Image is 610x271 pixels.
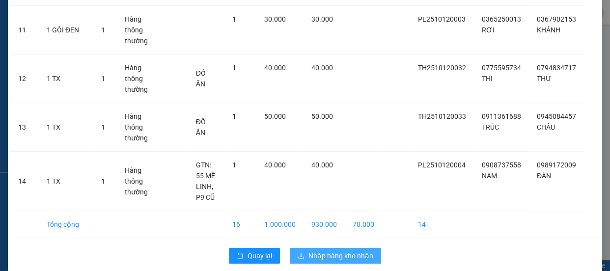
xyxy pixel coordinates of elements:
span: ĐÀN [537,172,551,180]
td: 930.000 [304,211,345,238]
span: 1 [232,15,236,23]
span: 1 [101,75,105,82]
span: 0367902153 [537,15,576,23]
span: download [298,252,305,260]
span: 40.000 [264,161,285,169]
span: Gửi: [8,8,24,19]
td: 1 TX [39,152,93,211]
span: GTN: 55 MÊ LINH, P9 CŨ [196,161,215,201]
span: NAM [482,172,497,180]
span: CHÂU [537,123,555,131]
div: A [115,57,184,69]
div: [GEOGRAPHIC_DATA] [8,8,108,30]
span: THI [482,75,493,82]
td: Hàng thông thường [117,54,157,103]
span: TRÚC [482,123,499,131]
span: 30.000 [264,15,285,23]
span: 1 [232,112,236,120]
span: 40.000 [264,64,285,72]
span: THƯ [537,75,552,82]
span: Nhập hàng kho nhận [308,250,373,261]
span: TH2510120033 [418,112,466,120]
td: 11 [10,6,39,54]
span: Quay lại [248,250,272,261]
td: 1 TX [39,103,93,152]
td: Hàng thông thường [117,6,157,54]
span: 0365250013 [482,15,521,23]
td: 14 [410,211,474,238]
div: PHONG [8,30,108,42]
span: PL2510120003 [418,15,466,23]
span: 0908737558 [482,161,521,169]
div: 0367885774 [8,42,108,56]
td: Tổng cộng [39,211,93,238]
div: Tuy Hòa ( Dọc Đường ) [115,8,184,32]
span: TH2510120032 [418,64,466,72]
span: ĐỒ ĂN [196,118,206,136]
div: 0962097460 [115,44,184,57]
td: Hàng thông thường [117,103,157,152]
span: 40.000 [311,161,333,169]
span: 30.000 [311,15,333,23]
span: 1 [101,177,105,185]
span: PL2510120004 [418,161,466,169]
span: ĐỒ ĂN [196,69,206,88]
span: 50.000 [311,112,333,120]
span: 0794834717 [537,64,576,72]
span: KHÁNH [537,26,560,34]
span: 0945084457 [537,112,576,120]
td: 13 [10,103,39,152]
td: 12 [10,54,39,103]
span: Nhận: [115,9,139,20]
td: Hàng thông thường [117,152,157,211]
span: 1 [232,64,236,72]
div: SƠN [115,32,184,44]
span: 40.000 [311,64,333,72]
td: 70.000 [345,211,382,238]
span: 1 [232,161,236,169]
td: 1 TX [39,54,93,103]
span: rollback [237,252,244,260]
button: rollbackQuay lại [229,248,280,264]
td: 16 [224,211,256,238]
td: 14 [10,152,39,211]
td: 1.000.000 [256,211,303,238]
span: RƠI [482,26,495,34]
span: 1 [101,123,105,131]
button: downloadNhập hàng kho nhận [290,248,381,264]
span: 0989172009 [537,161,576,169]
span: 1 [101,26,105,34]
span: 0911361688 [482,112,521,120]
td: 1 GÓI ĐEN [39,6,93,54]
span: 0775595734 [482,64,521,72]
span: 50.000 [264,112,285,120]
